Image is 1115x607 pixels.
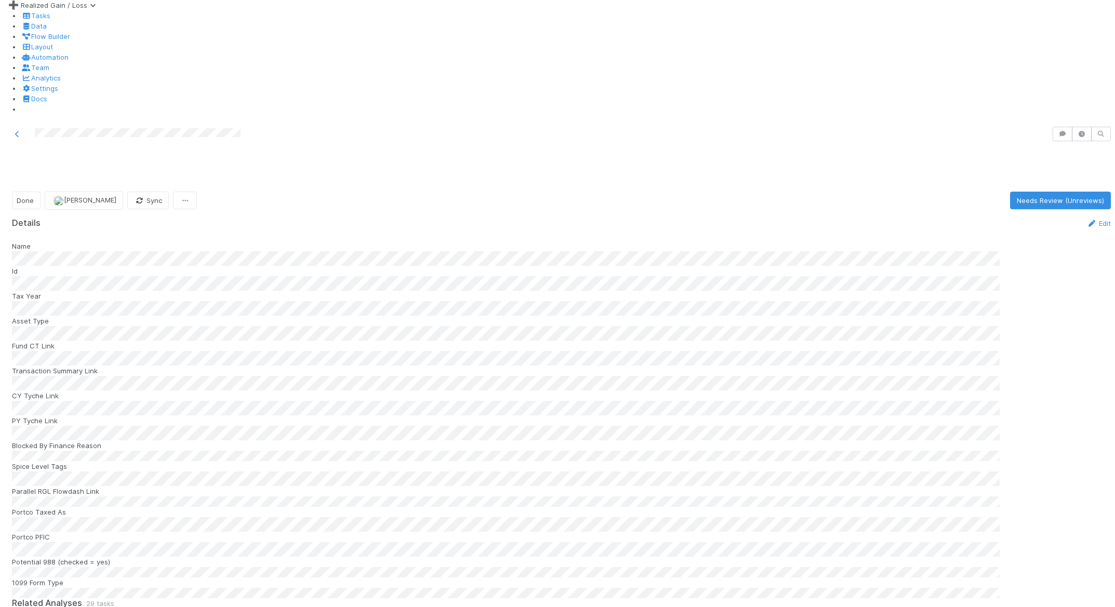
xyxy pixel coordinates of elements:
[12,415,1111,426] div: PY Tyche Link
[12,532,1111,542] div: Portco PFIC
[12,241,1111,251] div: Name
[21,63,49,72] a: Team
[21,53,69,61] a: Automation
[12,577,1111,588] div: 1099 Form Type
[1010,192,1111,209] button: Needs Review (Unreviews)
[12,390,1111,401] div: CY Tyche Link
[21,22,47,30] a: Data
[12,316,1111,326] div: Asset Type
[12,266,1111,276] div: Id
[127,192,169,209] button: Sync
[21,84,58,92] a: Settings
[21,43,53,51] a: Layout
[12,341,1111,351] div: Fund CT Link
[21,11,50,20] a: Tasks
[12,218,41,228] h5: Details
[21,95,47,103] a: Docs
[45,191,123,209] button: [PERSON_NAME]
[12,486,1111,496] div: Parallel RGL Flowdash Link
[21,32,70,41] a: Flow Builder
[54,196,64,206] img: avatar_04ed6c9e-3b93-401c-8c3a-8fad1b1fc72c.png
[12,440,1111,451] div: Blocked By Finance Reason
[8,1,19,9] span: ➕
[12,366,1111,376] div: Transaction Summary Link
[21,1,100,9] span: Realized Gain / Loss
[64,196,116,204] span: [PERSON_NAME]
[21,74,61,82] a: Analytics
[12,557,1111,567] div: Potential 988 (checked = yes)
[12,291,1111,301] div: Tax Year
[1086,219,1111,227] a: Edit
[12,507,1111,517] div: Portco Taxed As
[12,461,1111,471] div: Spice Level Tags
